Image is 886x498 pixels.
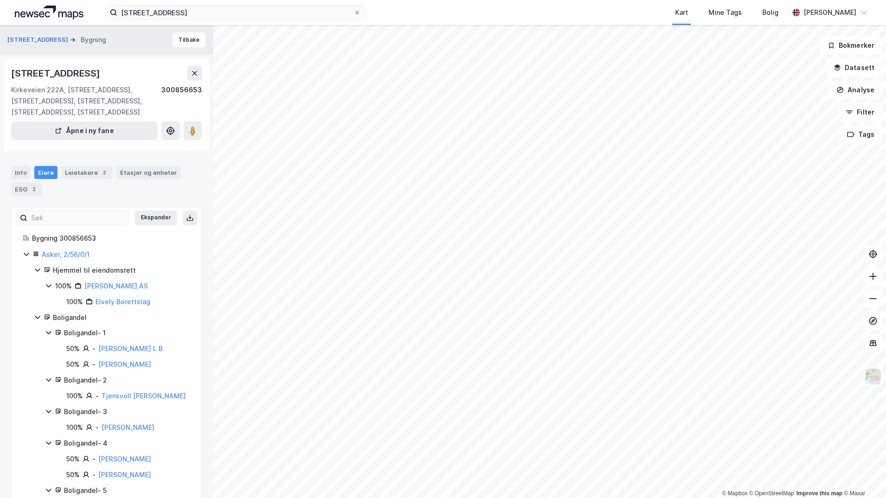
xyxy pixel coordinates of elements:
iframe: Chat Widget [840,453,886,498]
div: [STREET_ADDRESS] [11,66,102,81]
a: [PERSON_NAME] [101,423,154,431]
div: 2 [100,168,109,177]
div: Eiere [34,166,57,179]
button: Filter [838,103,882,121]
div: 2 [29,185,38,194]
div: Boligandel - 1 [64,327,190,338]
img: logo.a4113a55bc3d86da70a041830d287a7e.svg [15,6,83,19]
a: [PERSON_NAME] AS [84,282,148,290]
div: Boligandel - 5 [64,485,190,496]
div: 50% [66,343,80,354]
div: Bygning 300856653 [32,233,190,244]
a: [PERSON_NAME] [98,360,151,368]
div: ESG [11,183,42,196]
input: Søk på adresse, matrikkel, gårdeiere, leietakere eller personer [117,6,354,19]
img: Z [864,368,882,385]
button: [STREET_ADDRESS] [7,35,70,45]
div: 50% [66,359,80,370]
div: Info [11,166,31,179]
div: 100% [55,281,72,292]
div: Leietakere [61,166,113,179]
a: Asker, 2/56/0/1 [42,250,89,258]
div: 300856653 [161,84,202,118]
div: Kontrollprogram for chat [840,453,886,498]
div: Boligandel - 3 [64,406,190,417]
div: 50% [66,453,80,465]
a: [PERSON_NAME] [98,471,151,479]
div: Etasjer og enheter [120,168,177,177]
a: Mapbox [722,490,747,497]
a: [PERSON_NAME] L B [98,345,163,352]
div: Boligandel - 2 [64,375,190,386]
div: Bygning [81,34,106,45]
div: 100% [66,296,83,307]
div: 100% [66,422,83,433]
button: Tilbake [172,32,206,47]
div: Mine Tags [709,7,742,18]
div: - [92,469,95,480]
div: 50% [66,469,80,480]
div: Bolig [762,7,778,18]
button: Datasett [826,58,882,77]
a: OpenStreetMap [749,490,794,497]
div: - [92,343,95,354]
div: Hjemmel til eiendomsrett [53,265,190,276]
a: Elvely Borettslag [95,298,150,306]
button: Tags [839,125,882,144]
button: Bokmerker [820,36,882,55]
a: Tjensvoll [PERSON_NAME] [101,392,186,400]
button: Analyse [829,81,882,99]
div: [PERSON_NAME] [804,7,856,18]
div: Kirkeveien 222A, [STREET_ADDRESS], [STREET_ADDRESS], [STREET_ADDRESS], [STREET_ADDRESS], [STREET_... [11,84,161,118]
div: - [92,453,95,465]
div: Kart [675,7,688,18]
div: 100% [66,390,83,402]
div: - [95,422,99,433]
div: - [95,390,99,402]
div: Boligandel [53,312,190,323]
input: Søk [27,211,129,225]
div: Boligandel - 4 [64,438,190,449]
button: Ekspander [135,211,177,225]
button: Åpne i ny fane [11,121,158,140]
a: [PERSON_NAME] [98,455,151,463]
a: Improve this map [797,490,842,497]
div: - [92,359,95,370]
